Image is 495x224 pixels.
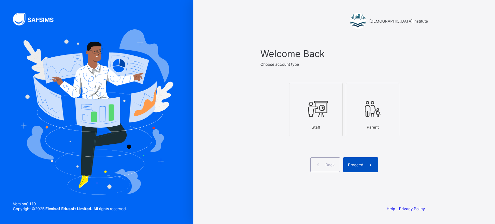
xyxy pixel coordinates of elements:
span: Proceed [348,162,363,167]
img: Hero Image [20,29,173,194]
div: Staff [293,122,339,133]
a: Privacy Policy [399,206,425,211]
span: Choose account type [260,62,299,67]
strong: Flexisaf Edusoft Limited. [45,206,92,211]
span: Version 0.1.19 [13,201,127,206]
span: Back [325,162,335,167]
span: Welcome Back [260,48,428,59]
img: SAFSIMS Logo [13,13,61,25]
a: Help [387,206,395,211]
span: Copyright © 2025 All rights reserved. [13,206,127,211]
span: [DEMOGRAPHIC_DATA] Institute [369,19,428,24]
div: Parent [349,122,396,133]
